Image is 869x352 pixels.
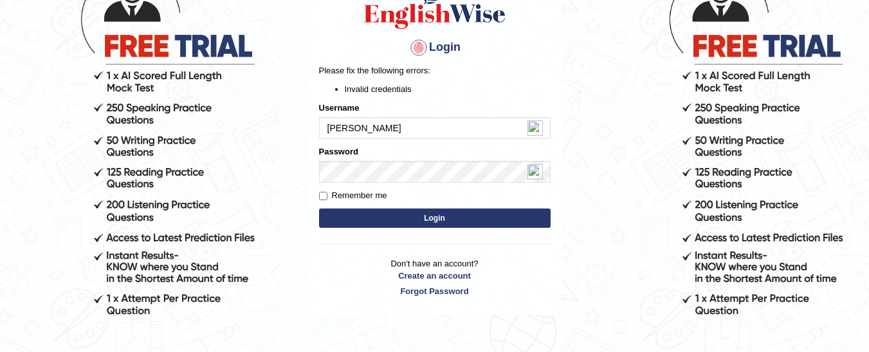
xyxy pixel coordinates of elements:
[319,257,551,297] p: Don't have an account?
[319,189,387,202] label: Remember me
[319,102,360,114] label: Username
[319,37,551,58] h4: Login
[319,192,327,200] input: Remember me
[527,120,543,136] img: npw-badge-icon-locked.svg
[319,145,358,158] label: Password
[319,64,551,77] p: Please fix the following errors:
[527,164,543,180] img: npw-badge-icon-locked.svg
[319,270,551,282] a: Create an account
[345,83,551,95] li: Invalid credentials
[319,285,551,297] a: Forgot Password
[319,208,551,228] button: Login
